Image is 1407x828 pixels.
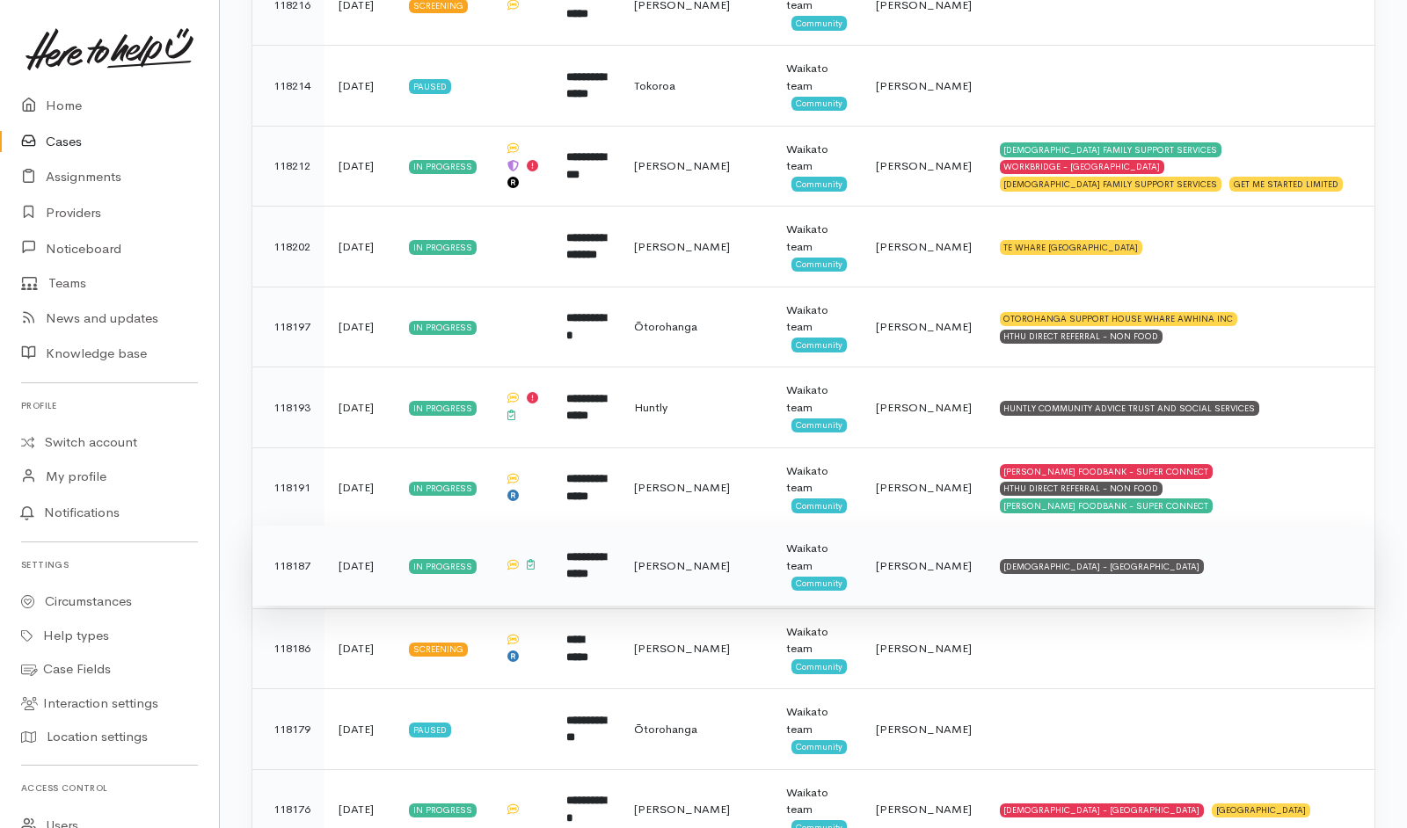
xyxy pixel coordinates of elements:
span: [PERSON_NAME] [634,239,730,254]
span: [PERSON_NAME] [876,78,972,93]
span: Ōtorohanga [634,722,697,737]
div: [DEMOGRAPHIC_DATA] - [GEOGRAPHIC_DATA] [1000,803,1205,817]
div: WORKBRIDGE - [GEOGRAPHIC_DATA] [1000,160,1165,174]
div: HTHU DIRECT REFERRAL - NON FOOD [1000,330,1163,344]
td: [DATE] [324,447,395,528]
div: In progress [409,321,477,335]
span: [PERSON_NAME] [634,802,730,817]
div: In progress [409,401,477,415]
span: Community [791,577,847,591]
span: [PERSON_NAME] [876,802,972,817]
span: [PERSON_NAME] [876,400,972,415]
td: 118193 [252,367,324,448]
div: HUNTLY COMMUNITY ADVICE TRUST AND SOCIAL SERVICES [1000,401,1260,415]
span: [PERSON_NAME] [634,480,730,495]
div: Waikato team [786,703,847,737]
div: Paused [409,79,451,93]
h6: Settings [21,553,198,577]
div: In progress [409,240,477,254]
td: 118202 [252,207,324,287]
td: [DATE] [324,126,395,207]
td: 118186 [252,608,324,689]
span: [PERSON_NAME] [876,319,972,334]
div: Waikato team [786,141,847,175]
td: [DATE] [324,526,395,606]
div: Waikato team [786,221,847,255]
span: Community [791,16,847,30]
div: [PERSON_NAME] FOODBANK - SUPER CONNECT [1000,498,1214,512]
div: In progress [409,559,477,573]
div: Waikato team [786,623,847,657]
span: Community [791,338,847,352]
div: [DEMOGRAPHIC_DATA] FAMILY SUPPORT SERVICES [1000,177,1222,191]
span: Community [791,418,847,432]
h6: Profile [21,394,198,418]
span: Community [791,177,847,191]
span: Community [791,97,847,111]
div: TE WHARE [GEOGRAPHIC_DATA] [1000,240,1143,254]
span: Community [791,498,847,512]
span: Tokoroa [634,78,675,93]
td: 118212 [252,126,324,207]
div: Screening [409,643,468,657]
div: Waikato team [786,381,847,416]
div: Waikato team [786,540,847,574]
span: [PERSON_NAME] [876,480,972,495]
span: [PERSON_NAME] [634,558,730,573]
div: [PERSON_NAME] FOODBANK - SUPER CONNECT [1000,464,1214,478]
span: [PERSON_NAME] [634,641,730,656]
h6: Access control [21,776,198,800]
div: HTHU DIRECT REFERRAL - NON FOOD [1000,482,1163,496]
span: Community [791,740,847,754]
div: In progress [409,482,477,496]
td: [DATE] [324,367,395,448]
td: [DATE] [324,46,395,127]
span: [PERSON_NAME] [876,641,972,656]
td: 118191 [252,447,324,528]
td: [DATE] [324,207,395,287]
span: [PERSON_NAME] [876,558,972,573]
div: Waikato team [786,784,847,818]
div: In progress [409,803,477,817]
div: Waikato team [786,60,847,94]
td: 118197 [252,287,324,367]
span: [PERSON_NAME] [876,158,972,173]
span: [PERSON_NAME] [876,722,972,737]
div: GET ME STARTED LIMITED [1229,177,1343,191]
td: 118179 [252,689,324,770]
td: [DATE] [324,689,395,770]
span: [PERSON_NAME] [876,239,972,254]
span: Ōtorohanga [634,319,697,334]
div: [GEOGRAPHIC_DATA] [1212,803,1310,817]
div: [DEMOGRAPHIC_DATA] - [GEOGRAPHIC_DATA] [1000,559,1205,573]
td: 118214 [252,46,324,127]
div: In progress [409,160,477,174]
span: [PERSON_NAME] [634,158,730,173]
span: Community [791,258,847,272]
td: [DATE] [324,287,395,367]
div: Waikato team [786,301,847,336]
td: 118187 [252,526,324,606]
span: Community [791,659,847,673]
div: Paused [409,723,451,737]
div: Waikato team [786,462,847,497]
div: [DEMOGRAPHIC_DATA] FAMILY SUPPORT SERVICES [1000,142,1222,156]
td: [DATE] [324,608,395,689]
span: Huntly [634,400,667,415]
div: OTOROHANGA SUPPORT HOUSE WHARE AWHINA INC [1000,312,1238,326]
